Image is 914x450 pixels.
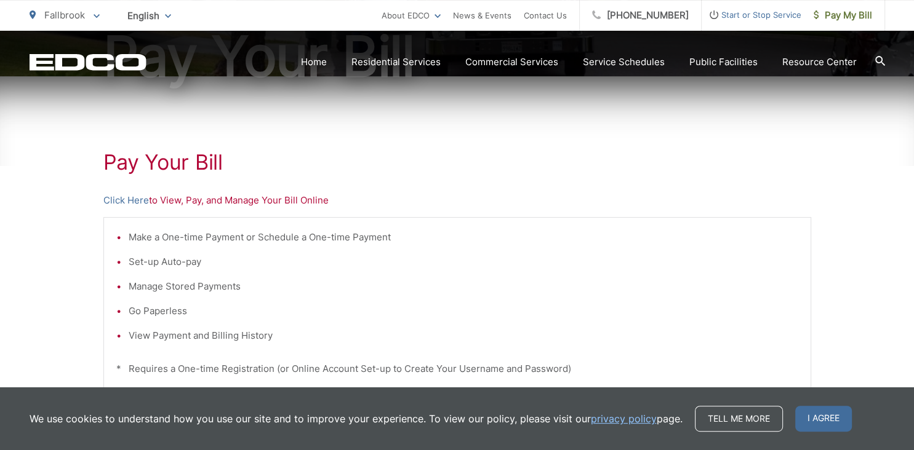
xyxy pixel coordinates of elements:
[103,193,811,208] p: to View, Pay, and Manage Your Bill Online
[116,361,798,376] p: * Requires a One-time Registration (or Online Account Set-up to Create Your Username and Password)
[453,8,511,23] a: News & Events
[782,55,857,69] a: Resource Center
[30,411,683,426] p: We use cookies to understand how you use our site and to improve your experience. To view our pol...
[129,230,798,245] li: Make a One-time Payment or Schedule a One-time Payment
[301,55,327,69] a: Home
[382,8,441,23] a: About EDCO
[129,279,798,294] li: Manage Stored Payments
[103,193,149,208] a: Click Here
[103,150,811,175] h1: Pay Your Bill
[351,55,441,69] a: Residential Services
[583,55,665,69] a: Service Schedules
[524,8,567,23] a: Contact Us
[129,255,798,269] li: Set-up Auto-pay
[118,5,180,26] span: English
[814,8,872,23] span: Pay My Bill
[689,55,758,69] a: Public Facilities
[591,411,657,426] a: privacy policy
[129,304,798,318] li: Go Paperless
[44,9,85,21] span: Fallbrook
[695,406,783,432] a: Tell me more
[129,328,798,343] li: View Payment and Billing History
[30,53,146,71] a: EDCD logo. Return to the homepage.
[465,55,558,69] a: Commercial Services
[795,406,852,432] span: I agree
